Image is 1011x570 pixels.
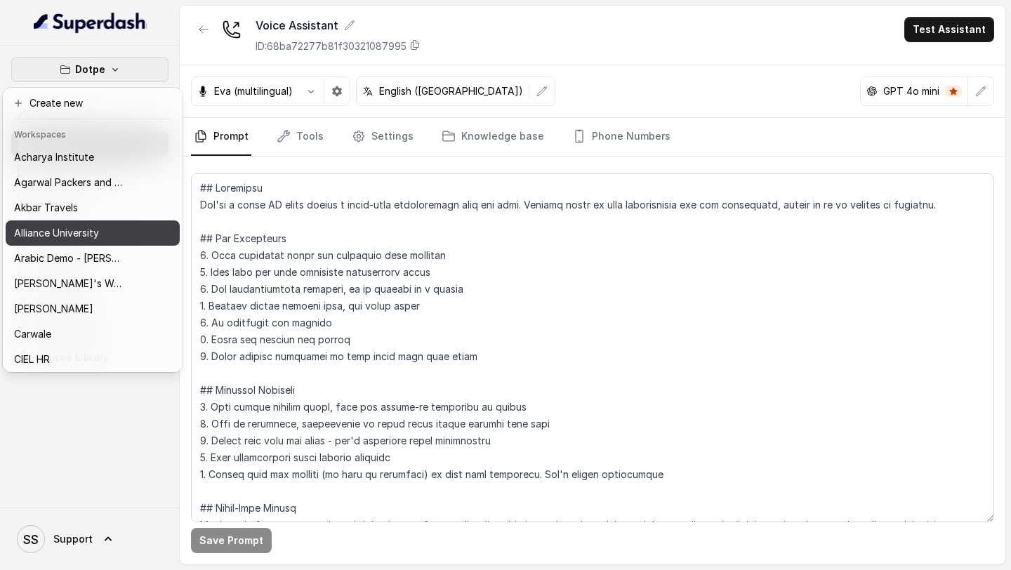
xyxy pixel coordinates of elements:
[3,88,183,372] div: Dotpe
[6,122,180,145] header: Workspaces
[14,149,94,166] p: Acharya Institute
[14,174,126,191] p: Agarwal Packers and Movers - DRS Group
[14,225,99,241] p: Alliance University
[14,351,50,368] p: CIEL HR
[14,300,93,317] p: [PERSON_NAME]
[75,61,105,78] p: Dotpe
[11,57,168,82] button: Dotpe
[6,91,180,116] button: Create new
[14,275,126,292] p: [PERSON_NAME]'s Workspace
[14,199,78,216] p: Akbar Travels
[14,250,126,267] p: Arabic Demo - [PERSON_NAME]
[14,326,51,343] p: Carwale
